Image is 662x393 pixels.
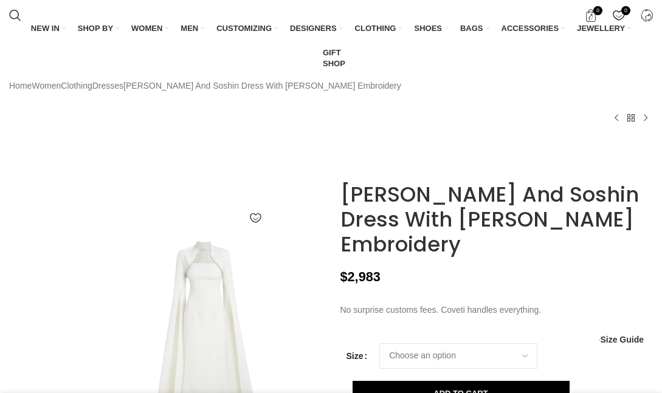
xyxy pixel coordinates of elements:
span: DESIGNERS [290,23,337,34]
img: safiyaa dresses [6,320,80,358]
a: Next product [638,111,653,125]
span: GIFT SHOP [323,47,354,69]
h1: [PERSON_NAME] And Soshin Dress With [PERSON_NAME] Embroidery [340,182,653,256]
a: 0 [578,3,603,27]
a: MEN [181,16,204,41]
span: [PERSON_NAME] And Soshin Dress With [PERSON_NAME] Embroidery [123,79,401,92]
span: NEW IN [31,23,60,34]
p: No surprise customs fees. Coveti handles everything. [340,303,653,316]
div: Main navigation [3,16,659,72]
a: WOMEN [131,16,168,41]
span: SHOES [414,23,442,34]
div: My Wishlist [606,3,631,27]
label: Size [347,349,368,363]
a: BAGS [460,16,489,41]
span: JEWELLERY [577,23,625,34]
a: NEW IN [31,16,66,41]
a: Clothing [61,79,92,92]
span: $ [340,269,348,284]
a: Search [3,3,27,27]
a: Home [9,79,32,92]
span: SHOP BY [78,23,113,34]
span: BAGS [460,23,483,34]
span: CUSTOMIZING [216,23,272,34]
img: Safiyaa [340,155,395,176]
span: ACCESSORIES [502,23,559,34]
a: Women [32,79,61,92]
a: ACCESSORIES [502,16,565,41]
a: CUSTOMIZING [216,16,278,41]
span: 0 [621,6,630,15]
a: CLOTHING [355,16,402,41]
a: JEWELLERY [577,16,631,41]
a: GIFT SHOP [308,44,354,72]
span: WOMEN [131,23,162,34]
a: Previous product [609,111,624,125]
a: SHOP BY [78,16,119,41]
span: 0 [593,6,602,15]
a: Dresses [92,79,123,92]
span: MEN [181,23,198,34]
a: 0 [606,3,631,27]
img: GiftBag [308,53,319,64]
nav: Breadcrumb [9,79,401,92]
img: safiyaa dress [6,276,80,314]
span: CLOTHING [355,23,396,34]
bdi: 2,983 [340,269,381,284]
a: SHOES [414,16,448,41]
a: DESIGNERS [290,16,343,41]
